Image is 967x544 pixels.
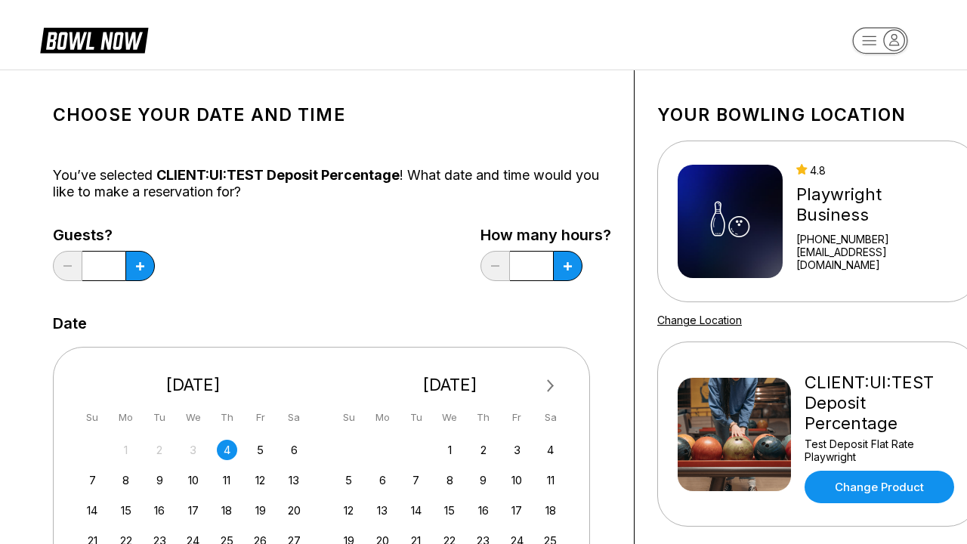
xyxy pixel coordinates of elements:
div: Choose Friday, October 10th, 2025 [507,470,527,490]
div: Tu [406,407,426,428]
div: Not available Wednesday, September 3rd, 2025 [183,440,203,460]
div: Choose Thursday, October 16th, 2025 [473,500,493,521]
img: Playwright Business [678,165,783,278]
div: Choose Thursday, September 4th, 2025 [217,440,237,460]
div: Choose Tuesday, September 9th, 2025 [150,470,170,490]
div: Choose Friday, October 17th, 2025 [507,500,527,521]
div: Su [82,407,103,428]
div: Choose Sunday, September 14th, 2025 [82,500,103,521]
div: [DATE] [333,375,567,395]
div: Choose Thursday, September 18th, 2025 [217,500,237,521]
a: Change Location [657,314,742,326]
div: We [183,407,203,428]
div: Choose Saturday, October 18th, 2025 [540,500,561,521]
div: [PHONE_NUMBER] [796,233,958,246]
div: We [440,407,460,428]
div: CLIENT:UI:TEST Deposit Percentage [805,372,958,434]
div: Fr [507,407,527,428]
a: Change Product [805,471,954,503]
div: Choose Wednesday, September 17th, 2025 [183,500,203,521]
div: Mo [372,407,393,428]
div: Choose Monday, September 8th, 2025 [116,470,136,490]
div: Choose Tuesday, October 14th, 2025 [406,500,426,521]
h1: Choose your Date and time [53,104,611,125]
div: Choose Saturday, September 20th, 2025 [284,500,304,521]
div: Choose Monday, September 15th, 2025 [116,500,136,521]
div: Choose Saturday, September 6th, 2025 [284,440,304,460]
div: Fr [250,407,270,428]
div: Choose Friday, September 5th, 2025 [250,440,270,460]
div: Not available Tuesday, September 2nd, 2025 [150,440,170,460]
div: Choose Sunday, September 7th, 2025 [82,470,103,490]
a: [EMAIL_ADDRESS][DOMAIN_NAME] [796,246,958,271]
div: Choose Friday, October 3rd, 2025 [507,440,527,460]
div: Th [473,407,493,428]
div: Choose Friday, September 12th, 2025 [250,470,270,490]
div: Choose Tuesday, September 16th, 2025 [150,500,170,521]
div: Choose Saturday, October 4th, 2025 [540,440,561,460]
div: Sa [284,407,304,428]
div: [DATE] [76,375,310,395]
div: Choose Thursday, October 2nd, 2025 [473,440,493,460]
div: 4.8 [796,164,958,177]
div: Choose Thursday, October 9th, 2025 [473,470,493,490]
div: Tu [150,407,170,428]
div: Sa [540,407,561,428]
div: Mo [116,407,136,428]
div: Choose Wednesday, October 8th, 2025 [440,470,460,490]
div: Not available Monday, September 1st, 2025 [116,440,136,460]
img: CLIENT:UI:TEST Deposit Percentage [678,378,791,491]
div: Choose Sunday, October 12th, 2025 [338,500,359,521]
span: CLIENT:UI:TEST Deposit Percentage [156,167,400,183]
label: How many hours? [480,227,611,243]
div: Th [217,407,237,428]
div: Choose Wednesday, October 15th, 2025 [440,500,460,521]
div: Choose Tuesday, October 7th, 2025 [406,470,426,490]
div: Test Deposit Flat Rate Playwright [805,437,958,463]
div: Choose Wednesday, October 1st, 2025 [440,440,460,460]
div: Choose Wednesday, September 10th, 2025 [183,470,203,490]
div: Choose Saturday, September 13th, 2025 [284,470,304,490]
div: Choose Saturday, October 11th, 2025 [540,470,561,490]
label: Guests? [53,227,155,243]
div: Su [338,407,359,428]
div: Choose Sunday, October 5th, 2025 [338,470,359,490]
div: Choose Monday, October 13th, 2025 [372,500,393,521]
div: Choose Friday, September 19th, 2025 [250,500,270,521]
div: You’ve selected ! What date and time would you like to make a reservation for? [53,167,611,200]
div: Choose Thursday, September 11th, 2025 [217,470,237,490]
button: Next Month [539,374,563,398]
div: Choose Monday, October 6th, 2025 [372,470,393,490]
div: Playwright Business [796,184,958,225]
label: Date [53,315,87,332]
